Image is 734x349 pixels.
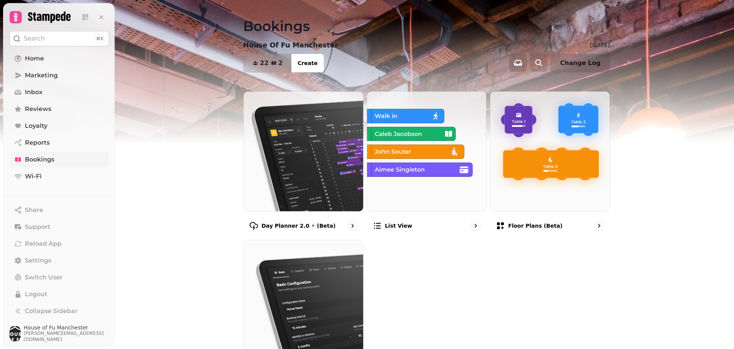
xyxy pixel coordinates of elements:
[243,91,364,237] a: Day Planner 2.0 ⚡ (Beta)Day Planner 2.0 ⚡ (Beta)
[10,152,109,167] a: Bookings
[25,104,51,114] span: Reviews
[10,68,109,83] a: Marketing
[472,222,479,230] svg: go to
[10,101,109,117] a: Reviews
[24,330,109,342] span: [PERSON_NAME][EMAIL_ADDRESS][DOMAIN_NAME]
[25,155,54,164] span: Bookings
[260,60,268,66] span: 22
[25,172,42,181] span: Wi-Fi
[24,325,109,330] span: House of Fu Manchester
[10,51,109,66] a: Home
[10,303,109,319] button: Collapse Sidebar
[595,222,603,230] svg: go to
[560,60,601,66] span: Change Log
[25,307,78,316] span: Collapse Sidebar
[508,222,562,230] p: Floor Plans (beta)
[25,71,58,80] span: Marketing
[244,54,292,72] button: 222
[25,54,44,63] span: Home
[10,202,109,218] button: Share
[94,34,106,43] div: ⌘K
[278,60,283,66] span: 2
[25,205,43,215] span: Share
[25,273,63,282] span: Switch User
[25,138,50,147] span: Reports
[10,169,109,184] a: Wi-Fi
[385,222,412,230] p: List view
[490,91,610,237] a: Floor Plans (beta)Floor Plans (beta)
[10,236,109,251] button: Reload App
[261,222,336,230] p: Day Planner 2.0 ⚡ (Beta)
[10,287,109,302] button: Logout
[25,121,47,130] span: Loyalty
[10,325,109,342] button: User avatarHouse of Fu Manchester[PERSON_NAME][EMAIL_ADDRESS][DOMAIN_NAME]
[297,60,317,66] span: Create
[10,270,109,285] button: Switch User
[25,256,51,265] span: Settings
[25,290,47,299] span: Logout
[244,91,363,211] img: Day Planner 2.0 ⚡ (Beta)
[367,91,487,237] a: List viewList view
[25,222,50,232] span: Support
[10,85,109,100] a: Inbox
[10,31,109,46] button: Search⌘K
[25,88,42,97] span: Inbox
[25,239,62,248] span: Reload App
[291,54,323,72] button: Create
[243,40,338,51] p: House Of Fu Manchester
[10,135,109,150] a: Reports
[349,222,356,230] svg: go to
[490,91,610,211] img: Floor Plans (beta)
[24,34,45,43] p: Search
[10,326,21,341] img: User avatar
[10,253,109,268] a: Settings
[10,118,109,134] a: Loyalty
[10,219,109,235] button: Support
[550,54,610,72] button: Change Log
[367,91,487,211] img: List view
[590,41,610,49] p: [DATE]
